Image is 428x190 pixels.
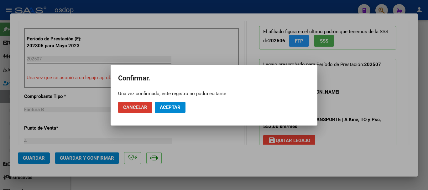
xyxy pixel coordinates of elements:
span: Aceptar [160,105,180,110]
div: Una vez confirmado, este registro no podrá editarse [118,90,310,97]
span: Cancelar [123,105,147,110]
h2: Confirmar. [118,72,310,84]
button: Aceptar [155,102,185,113]
button: Cancelar [118,102,152,113]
